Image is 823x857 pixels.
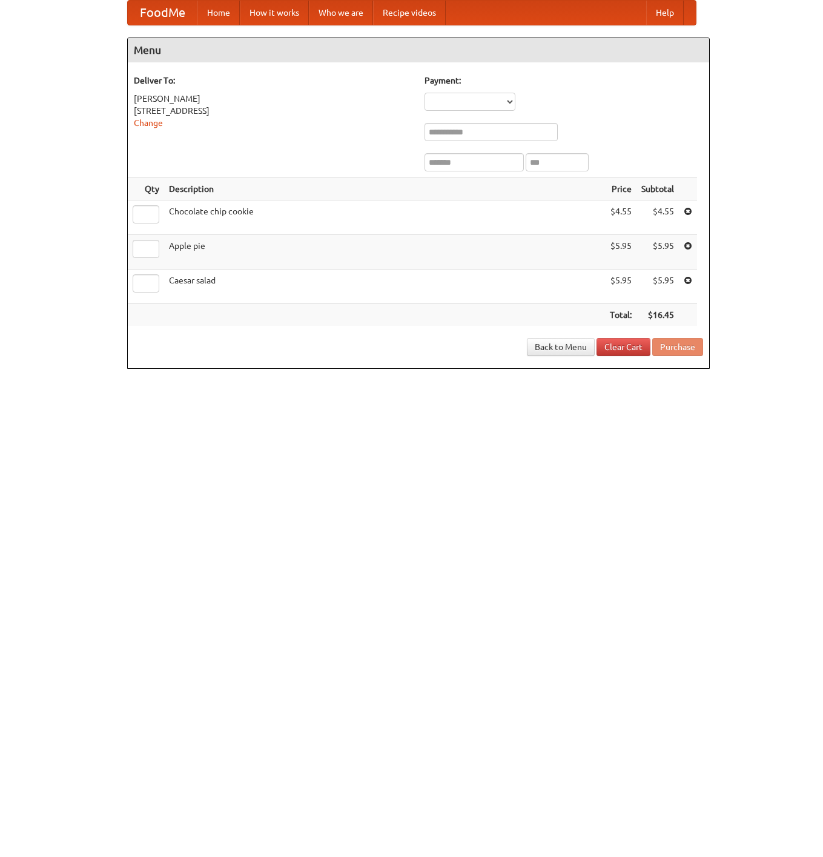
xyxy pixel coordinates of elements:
[164,200,605,235] td: Chocolate chip cookie
[134,105,412,117] div: [STREET_ADDRESS]
[597,338,650,356] a: Clear Cart
[636,270,679,304] td: $5.95
[425,74,703,87] h5: Payment:
[134,74,412,87] h5: Deliver To:
[605,270,636,304] td: $5.95
[636,304,679,326] th: $16.45
[309,1,373,25] a: Who we are
[128,1,197,25] a: FoodMe
[164,235,605,270] td: Apple pie
[128,38,709,62] h4: Menu
[646,1,684,25] a: Help
[128,178,164,200] th: Qty
[134,93,412,105] div: [PERSON_NAME]
[636,178,679,200] th: Subtotal
[164,270,605,304] td: Caesar salad
[605,200,636,235] td: $4.55
[652,338,703,356] button: Purchase
[197,1,240,25] a: Home
[134,118,163,128] a: Change
[527,338,595,356] a: Back to Menu
[240,1,309,25] a: How it works
[605,235,636,270] td: $5.95
[605,304,636,326] th: Total:
[636,235,679,270] td: $5.95
[373,1,446,25] a: Recipe videos
[636,200,679,235] td: $4.55
[164,178,605,200] th: Description
[605,178,636,200] th: Price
